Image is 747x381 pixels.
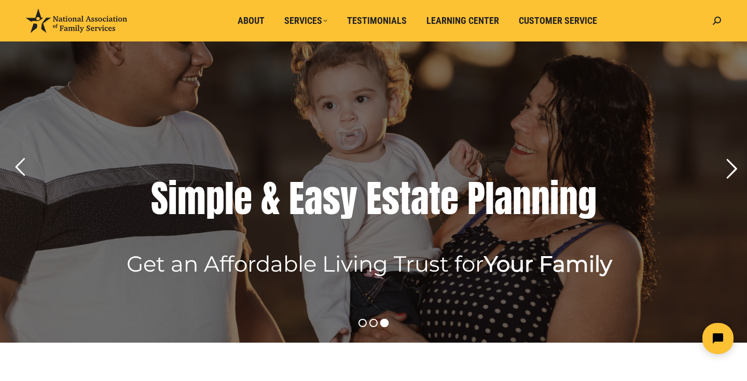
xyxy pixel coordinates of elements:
div: a [411,178,429,219]
div: n [513,178,531,219]
div: a [305,178,323,219]
div: n [531,178,550,219]
div: e [440,178,459,219]
rs-layer: Get an Affordable Living Trust for [127,255,612,273]
div: t [429,178,440,219]
span: Testimonials [347,15,407,26]
div: l [485,178,494,219]
div: g [578,178,597,219]
span: About [238,15,265,26]
div: a [494,178,513,219]
div: t [399,178,411,219]
div: E [366,178,382,219]
a: Customer Service [511,11,604,31]
div: l [225,178,234,219]
div: p [206,178,225,219]
a: Learning Center [419,11,506,31]
div: m [177,178,206,219]
a: Testimonials [340,11,414,31]
div: P [467,178,485,219]
div: E [289,178,305,219]
div: s [382,178,399,219]
div: n [559,178,578,219]
div: S [151,178,168,219]
div: y [340,178,357,219]
iframe: Tidio Chat [564,314,742,363]
div: i [550,178,559,219]
div: s [323,178,340,219]
span: Customer Service [519,15,597,26]
b: Your Family [484,250,612,277]
span: Learning Center [426,15,499,26]
span: Services [284,15,327,26]
div: i [168,178,177,219]
a: About [230,11,272,31]
div: & [261,178,280,219]
img: National Association of Family Services [26,9,127,33]
div: e [234,178,252,219]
